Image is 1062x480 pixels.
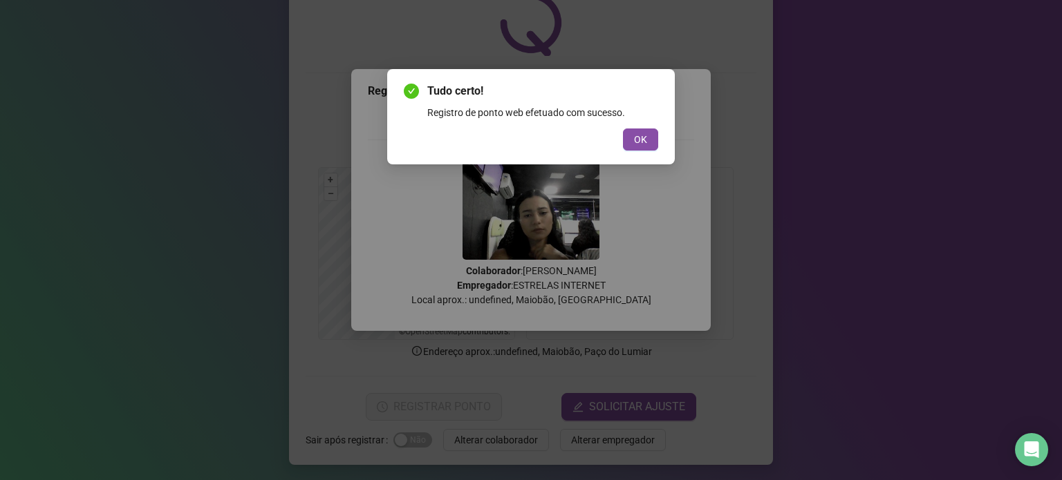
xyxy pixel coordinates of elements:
button: OK [623,128,658,151]
span: OK [634,132,647,147]
div: Registro de ponto web efetuado com sucesso. [427,105,658,120]
span: Tudo certo! [427,83,658,99]
span: check-circle [404,84,419,99]
div: Open Intercom Messenger [1015,433,1048,466]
